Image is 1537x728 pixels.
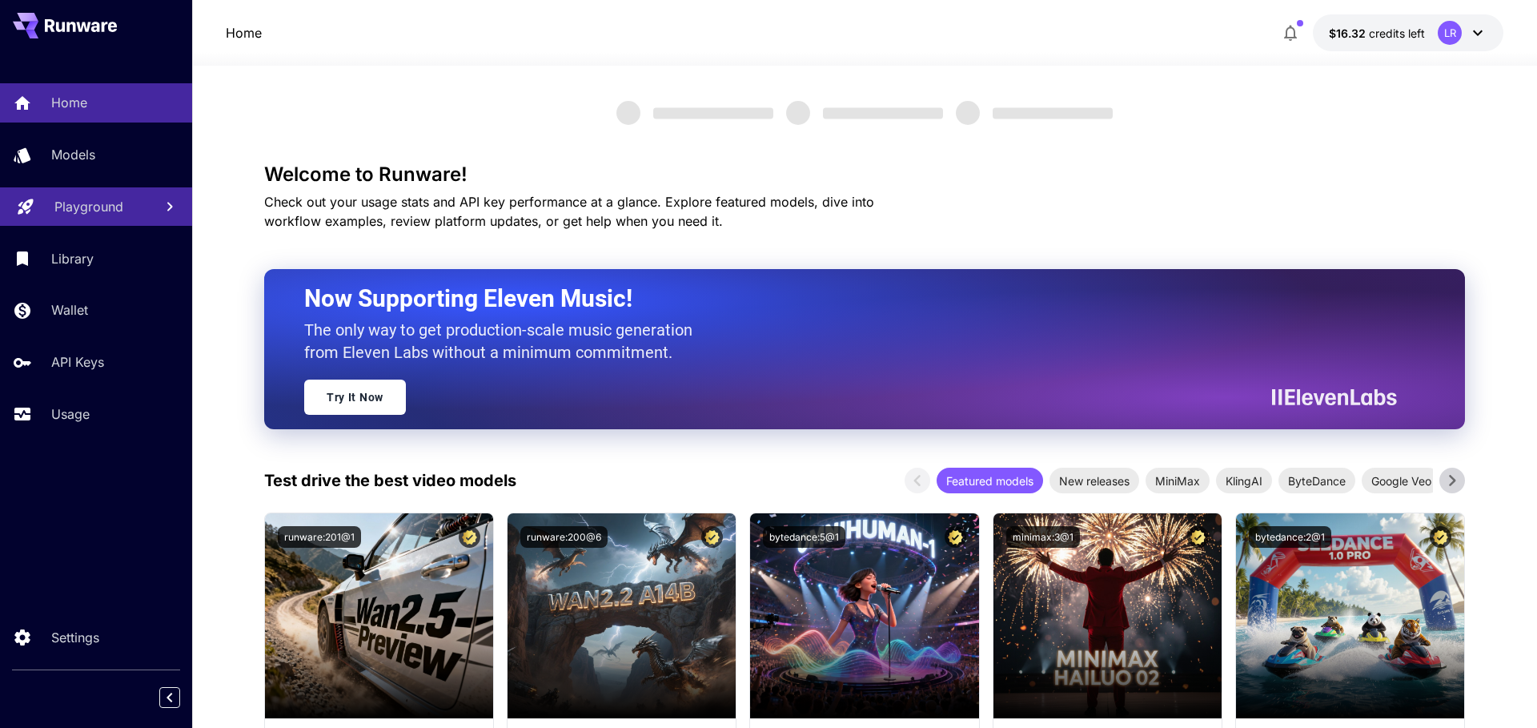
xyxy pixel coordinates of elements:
img: alt [1236,513,1464,718]
button: runware:201@1 [278,526,361,548]
span: ByteDance [1278,473,1355,489]
p: Usage [51,404,90,424]
span: $16.32 [1329,26,1369,40]
p: Library [51,249,94,268]
button: bytedance:2@1 [1249,526,1331,548]
button: bytedance:5@1 [763,526,845,548]
a: Home [226,23,262,42]
p: Test drive the best video models [264,469,516,493]
img: alt [750,513,978,718]
a: Try It Now [304,380,406,415]
div: Google Veo [1362,468,1441,493]
h2: Now Supporting Eleven Music! [304,284,1385,314]
button: Certified Model – Vetted for best performance and includes a commercial license. [945,526,966,548]
p: Settings [51,628,99,647]
div: Collapse sidebar [171,683,192,712]
div: KlingAI [1216,468,1272,493]
button: $16.32011LR [1313,14,1503,51]
p: The only way to get production-scale music generation from Eleven Labs without a minimum commitment. [304,319,704,364]
div: ByteDance [1278,468,1355,493]
span: Google Veo [1362,473,1441,489]
button: Collapse sidebar [159,687,180,708]
div: Featured models [937,468,1043,493]
div: New releases [1049,468,1139,493]
span: credits left [1369,26,1425,40]
span: New releases [1049,473,1139,489]
p: Playground [54,197,123,216]
p: Models [51,145,95,164]
p: Home [51,93,87,112]
div: $16.32011 [1329,25,1425,42]
h3: Welcome to Runware! [264,163,1465,186]
span: Featured models [937,473,1043,489]
button: Certified Model – Vetted for best performance and includes a commercial license. [459,526,480,548]
img: alt [265,513,493,718]
button: Certified Model – Vetted for best performance and includes a commercial license. [1187,526,1209,548]
span: MiniMax [1146,473,1210,489]
button: Certified Model – Vetted for best performance and includes a commercial license. [1430,526,1451,548]
img: alt [993,513,1222,718]
nav: breadcrumb [226,23,262,42]
div: LR [1438,21,1462,45]
p: Wallet [51,300,88,320]
div: MiniMax [1146,468,1210,493]
p: API Keys [51,352,104,372]
img: alt [508,513,736,718]
button: minimax:3@1 [1006,526,1080,548]
button: runware:200@6 [520,526,608,548]
span: Check out your usage stats and API key performance at a glance. Explore featured models, dive int... [264,194,874,229]
button: Certified Model – Vetted for best performance and includes a commercial license. [701,526,723,548]
span: KlingAI [1216,473,1272,489]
